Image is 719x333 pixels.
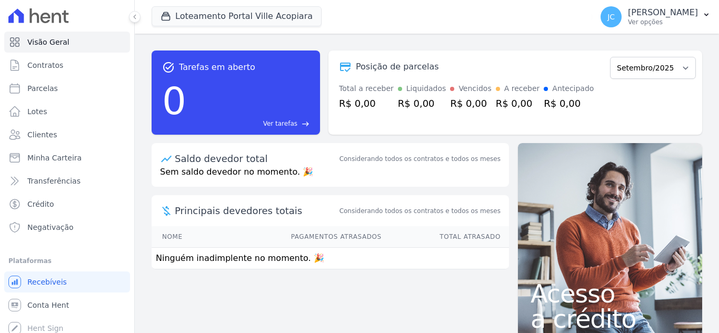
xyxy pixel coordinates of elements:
[4,217,130,238] a: Negativação
[382,226,509,248] th: Total Atrasado
[339,96,394,110] div: R$ 0,00
[450,96,491,110] div: R$ 0,00
[162,61,175,74] span: task_alt
[4,295,130,316] a: Conta Hent
[531,306,690,331] span: a crédito
[4,194,130,215] a: Crédito
[4,147,130,168] a: Minha Carteira
[27,222,74,233] span: Negativação
[263,119,297,128] span: Ver tarefas
[4,170,130,191] a: Transferências
[27,106,47,117] span: Lotes
[152,226,215,248] th: Nome
[4,78,130,99] a: Parcelas
[162,74,186,128] div: 0
[531,281,690,306] span: Acesso
[504,83,540,94] div: A receber
[27,300,69,310] span: Conta Hent
[339,154,501,164] div: Considerando todos os contratos e todos os meses
[27,60,63,70] span: Contratos
[398,96,446,110] div: R$ 0,00
[8,255,126,267] div: Plataformas
[496,96,540,110] div: R$ 0,00
[628,18,698,26] p: Ver opções
[27,176,81,186] span: Transferências
[339,206,501,216] span: Considerando todos os contratos e todos os meses
[27,37,69,47] span: Visão Geral
[552,83,594,94] div: Antecipado
[302,120,309,128] span: east
[458,83,491,94] div: Vencidos
[152,248,509,269] td: Ninguém inadimplente no momento. 🎉
[628,7,698,18] p: [PERSON_NAME]
[544,96,594,110] div: R$ 0,00
[175,152,337,166] div: Saldo devedor total
[4,124,130,145] a: Clientes
[27,277,67,287] span: Recebíveis
[175,204,337,218] span: Principais devedores totais
[356,60,439,73] div: Posição de parcelas
[27,129,57,140] span: Clientes
[27,199,54,209] span: Crédito
[607,13,615,21] span: JC
[339,83,394,94] div: Total a receber
[191,119,309,128] a: Ver tarefas east
[4,271,130,292] a: Recebíveis
[27,83,58,94] span: Parcelas
[215,226,382,248] th: Pagamentos Atrasados
[27,153,82,163] span: Minha Carteira
[4,55,130,76] a: Contratos
[592,2,719,32] button: JC [PERSON_NAME] Ver opções
[4,32,130,53] a: Visão Geral
[179,61,255,74] span: Tarefas em aberto
[4,101,130,122] a: Lotes
[406,83,446,94] div: Liquidados
[152,166,509,187] p: Sem saldo devedor no momento. 🎉
[152,6,322,26] button: Loteamento Portal Ville Acopiara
